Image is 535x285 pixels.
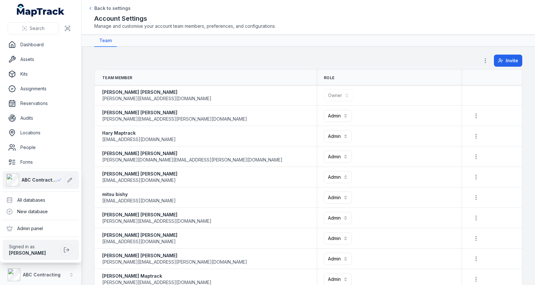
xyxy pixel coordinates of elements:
div: Admin panel [3,223,79,234]
span: ABC Contracting [22,177,57,183]
div: New database [3,206,79,217]
strong: [PERSON_NAME] [9,250,46,256]
strong: ABC Contracting [23,272,61,277]
span: Signed in as [9,244,58,250]
div: All databases [3,194,79,206]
